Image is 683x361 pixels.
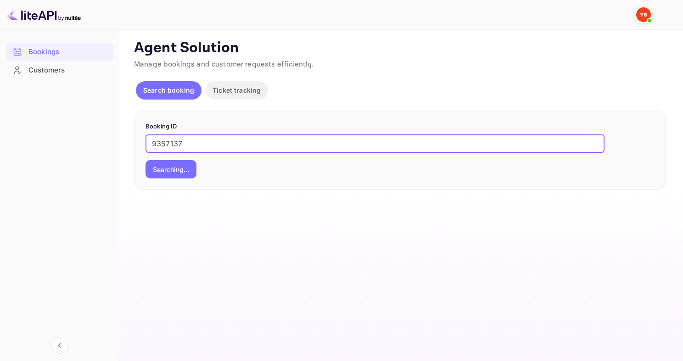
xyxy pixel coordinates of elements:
[134,39,666,57] p: Agent Solution
[134,60,314,69] span: Manage bookings and customer requests efficiently.
[28,47,109,57] div: Bookings
[213,85,261,95] p: Ticket tracking
[28,65,109,76] div: Customers
[6,43,113,60] a: Bookings
[636,7,651,22] img: Yandex Support
[6,61,113,79] div: Customers
[6,43,113,61] div: Bookings
[7,7,81,22] img: LiteAPI logo
[51,337,68,354] button: Collapse navigation
[146,122,655,131] p: Booking ID
[146,134,605,153] input: Enter Booking ID (e.g., 63782194)
[146,160,196,178] button: Searching...
[6,61,113,78] a: Customers
[143,85,194,95] p: Search booking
